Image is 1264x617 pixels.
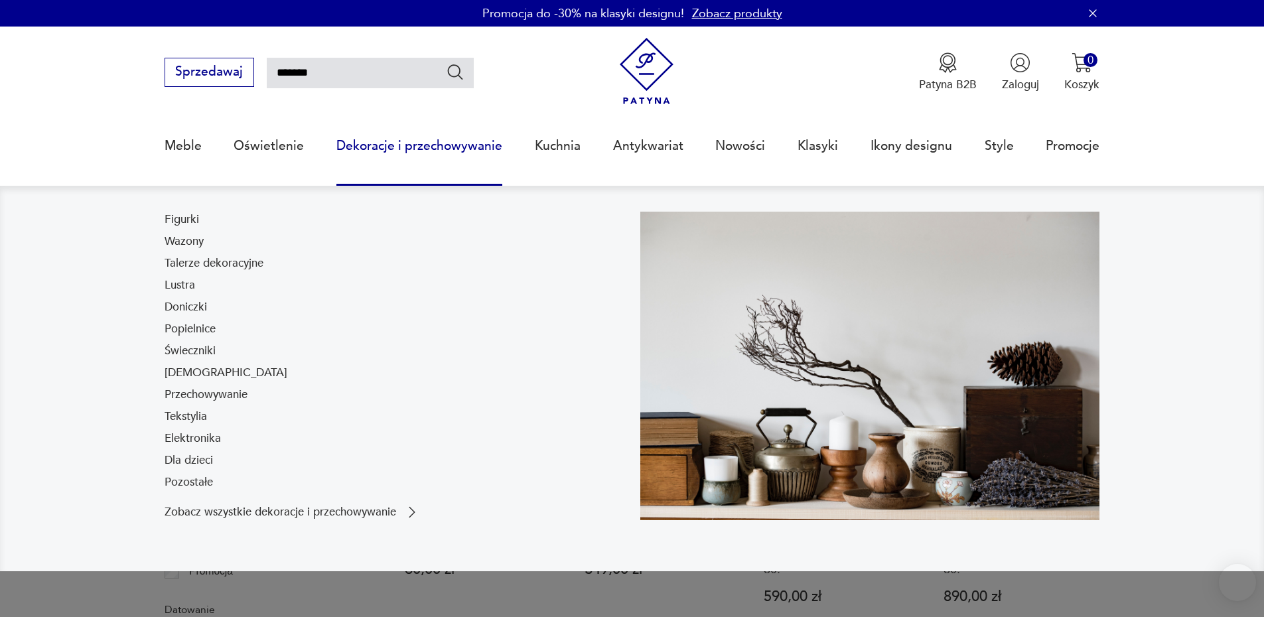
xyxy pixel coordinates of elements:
[613,115,683,176] a: Antykwariat
[1064,77,1099,92] p: Koszyk
[165,409,207,425] a: Tekstylia
[165,452,213,468] a: Dla dzieci
[165,321,216,337] a: Popielnice
[1219,564,1256,601] iframe: Smartsupp widget button
[165,68,254,78] a: Sprzedawaj
[919,52,977,92] a: Ikona medaluPatyna B2B
[165,255,263,271] a: Talerze dekoracyjne
[165,387,247,403] a: Przechowywanie
[165,234,204,249] a: Wazony
[798,115,838,176] a: Klasyki
[1002,52,1039,92] button: Zaloguj
[871,115,952,176] a: Ikony designu
[1046,115,1099,176] a: Promocje
[165,474,213,490] a: Pozostałe
[165,343,216,359] a: Świeczniki
[938,52,958,73] img: Ikona medalu
[1064,52,1099,92] button: 0Koszyk
[165,507,396,517] p: Zobacz wszystkie dekoracje i przechowywanie
[165,504,420,520] a: Zobacz wszystkie dekoracje i przechowywanie
[446,62,465,82] button: Szukaj
[1002,77,1039,92] p: Zaloguj
[715,115,765,176] a: Nowości
[535,115,581,176] a: Kuchnia
[692,5,782,22] a: Zobacz produkty
[1072,52,1092,73] img: Ikona koszyka
[640,212,1100,520] img: cfa44e985ea346226f89ee8969f25989.jpg
[165,277,195,293] a: Lustra
[613,38,680,105] img: Patyna - sklep z meblami i dekoracjami vintage
[165,58,254,87] button: Sprzedawaj
[165,431,221,446] a: Elektronika
[985,115,1014,176] a: Style
[1010,52,1030,73] img: Ikonka użytkownika
[919,52,977,92] button: Patyna B2B
[336,115,502,176] a: Dekoracje i przechowywanie
[234,115,304,176] a: Oświetlenie
[1084,53,1097,67] div: 0
[482,5,684,22] p: Promocja do -30% na klasyki designu!
[919,77,977,92] p: Patyna B2B
[165,365,287,381] a: [DEMOGRAPHIC_DATA]
[165,115,202,176] a: Meble
[165,299,207,315] a: Doniczki
[165,212,199,228] a: Figurki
